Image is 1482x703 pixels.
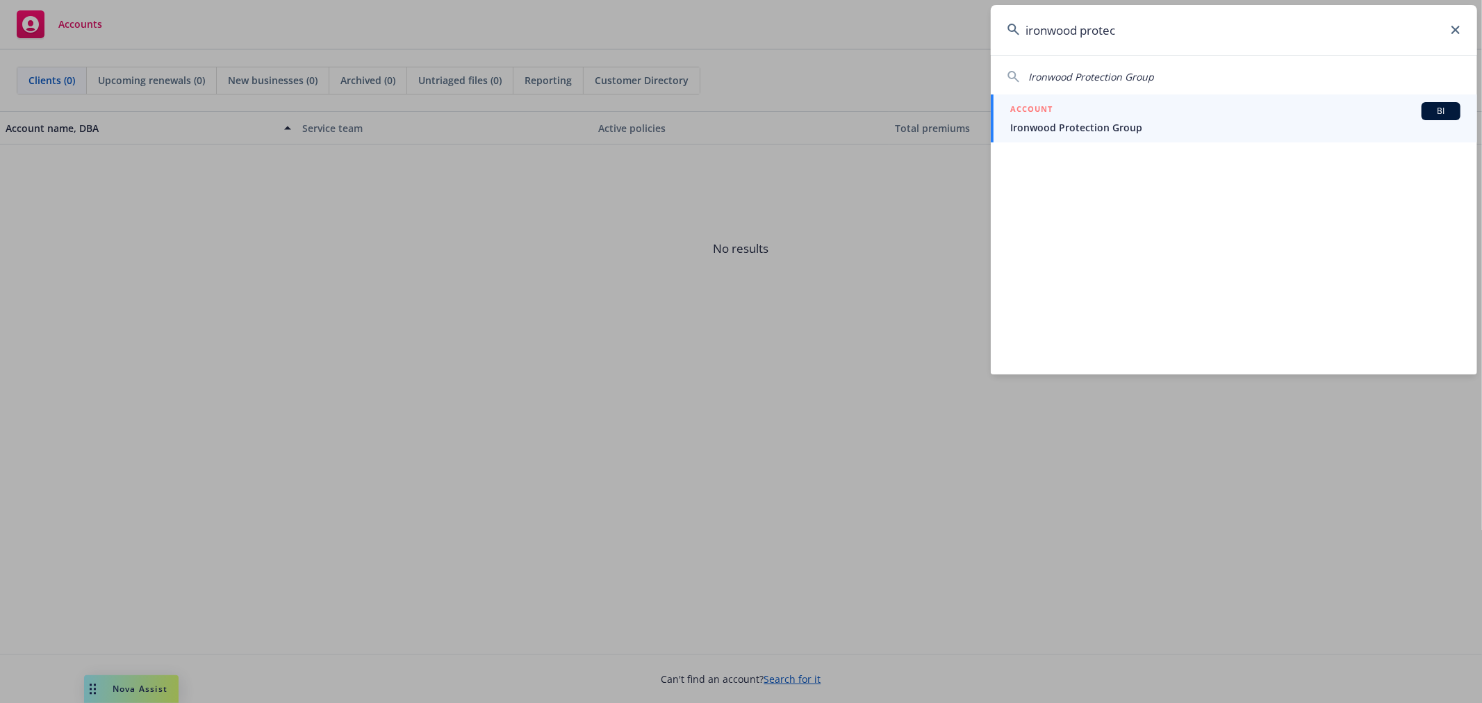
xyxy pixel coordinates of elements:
h5: ACCOUNT [1010,102,1053,119]
input: Search... [991,5,1477,55]
span: Ironwood Protection Group [1010,120,1460,135]
span: BI [1427,105,1455,117]
span: Ironwood Protection Group [1028,70,1154,83]
a: ACCOUNTBIIronwood Protection Group [991,94,1477,142]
